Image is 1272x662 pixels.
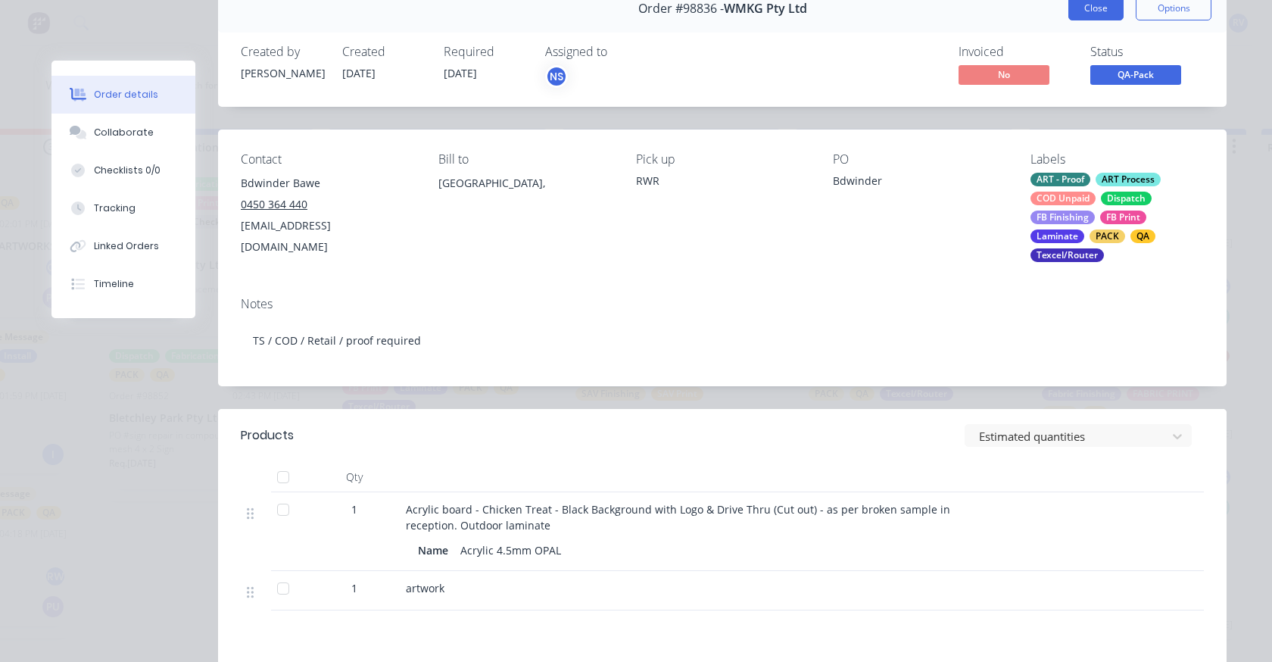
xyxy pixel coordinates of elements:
[418,539,454,561] div: Name
[241,297,1204,311] div: Notes
[1100,211,1146,224] div: FB Print
[444,45,527,59] div: Required
[351,501,357,517] span: 1
[1030,211,1095,224] div: FB Finishing
[1090,65,1181,88] button: QA-Pack
[454,539,567,561] div: Acrylic 4.5mm OPAL
[1030,173,1090,186] div: ART - Proof
[545,45,697,59] div: Assigned to
[241,215,414,258] div: [EMAIL_ADDRESS][DOMAIN_NAME]
[1030,192,1096,205] div: COD Unpaid
[638,2,724,16] span: Order #98836 -
[1030,248,1104,262] div: Texcel/Router
[241,197,307,211] tcxspan: Call 0450 364 440 via 3CX
[444,66,477,80] span: [DATE]
[241,65,324,81] div: [PERSON_NAME]
[636,152,809,167] div: Pick up
[1090,230,1125,243] div: PACK
[51,189,195,227] button: Tracking
[1030,230,1084,243] div: Laminate
[51,265,195,303] button: Timeline
[241,45,324,59] div: Created by
[1101,192,1152,205] div: Dispatch
[959,45,1072,59] div: Invoiced
[342,66,376,80] span: [DATE]
[438,173,612,194] div: [GEOGRAPHIC_DATA],
[94,239,159,253] div: Linked Orders
[1090,65,1181,84] span: QA-Pack
[51,151,195,189] button: Checklists 0/0
[94,164,161,177] div: Checklists 0/0
[309,462,400,492] div: Qty
[241,173,414,258] div: Bdwinder Bawe0450 364 440[EMAIL_ADDRESS][DOMAIN_NAME]
[959,65,1049,84] span: No
[1090,45,1204,59] div: Status
[406,581,444,595] span: artwork
[636,173,809,189] div: RWR
[51,114,195,151] button: Collaborate
[241,173,414,194] div: Bdwinder Bawe
[241,317,1204,364] div: TS / COD / Retail / proof required
[51,227,195,265] button: Linked Orders
[342,45,426,59] div: Created
[51,76,195,114] button: Order details
[94,126,154,139] div: Collaborate
[438,173,612,221] div: [GEOGRAPHIC_DATA],
[1130,230,1155,243] div: QA
[241,426,294,445] div: Products
[351,580,357,596] span: 1
[241,152,414,167] div: Contact
[1096,173,1161,186] div: ART Process
[406,502,953,532] span: Acrylic board - Chicken Treat - Black Background with Logo & Drive Thru (Cut out) - as per broken...
[438,152,612,167] div: Bill to
[1030,152,1204,167] div: Labels
[94,201,136,215] div: Tracking
[94,277,134,291] div: Timeline
[833,173,1006,194] div: Bdwinder
[94,88,158,101] div: Order details
[724,2,807,16] span: WMKG Pty Ltd
[833,152,1006,167] div: PO
[545,65,568,88] button: NS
